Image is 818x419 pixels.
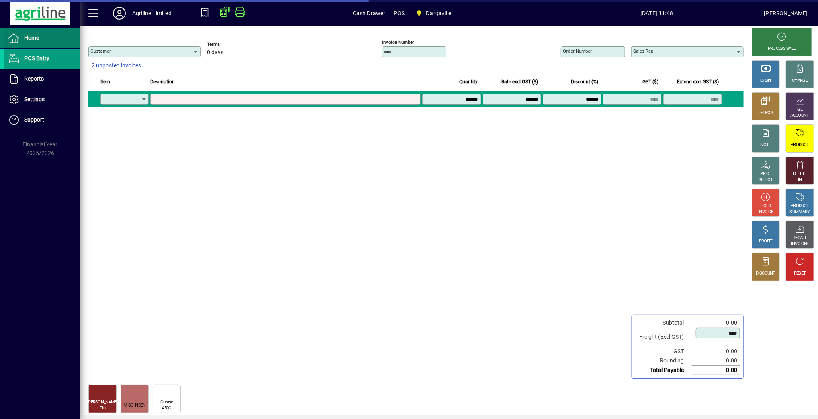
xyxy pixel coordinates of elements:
[798,107,803,113] div: GL
[635,347,692,356] td: GST
[791,203,809,209] div: PRODUCT
[635,356,692,366] td: Rounding
[768,46,796,52] div: PROCESS SALE
[761,171,771,177] div: PRICE
[761,203,771,209] div: HOLD
[100,405,105,411] div: Pin
[501,77,538,86] span: Rate excl GST ($)
[758,209,773,215] div: INVOICE
[761,78,771,84] div: CASH
[791,113,809,119] div: ACCOUNT
[88,59,144,73] button: 2 unposted invoices
[92,61,141,70] span: 2 unposted invoices
[426,7,452,20] span: Dargaville
[563,48,592,54] mat-label: Order number
[207,49,223,56] span: 0 days
[692,318,740,327] td: 0.00
[759,177,773,183] div: SELECT
[791,241,808,247] div: INVOICES
[759,110,773,116] div: EFTPOS
[123,403,145,409] div: MISC INDEN
[692,356,740,366] td: 0.00
[635,327,692,347] td: Freight (Excl GST)
[24,35,39,41] span: Home
[24,116,44,123] span: Support
[24,96,45,102] span: Settings
[761,142,771,148] div: NOTE
[692,347,740,356] td: 0.00
[796,177,804,183] div: LINE
[132,7,172,20] div: Agriline Limited
[692,366,740,375] td: 0.00
[793,235,807,241] div: RECALL
[550,7,764,20] span: [DATE] 11:48
[100,77,110,86] span: Item
[150,77,175,86] span: Description
[413,6,454,20] span: Dargaville
[87,399,118,405] div: [PERSON_NAME]
[90,48,111,54] mat-label: Customer
[4,89,80,110] a: Settings
[353,7,386,20] span: Cash Drawer
[635,318,692,327] td: Subtotal
[642,77,658,86] span: GST ($)
[4,110,80,130] a: Support
[382,39,415,45] mat-label: Invoice number
[459,77,478,86] span: Quantity
[794,271,806,277] div: RESET
[207,42,255,47] span: Terms
[394,7,405,20] span: POS
[759,238,773,244] div: PROFIT
[633,48,653,54] mat-label: Sales rep
[791,142,809,148] div: PRODUCT
[790,209,810,215] div: SUMMARY
[162,405,171,411] div: 450G
[24,55,49,61] span: POS Entry
[160,399,173,405] div: Grease
[677,77,719,86] span: Extend excl GST ($)
[756,271,775,277] div: DISCOUNT
[4,69,80,89] a: Reports
[106,6,132,20] button: Profile
[635,366,692,375] td: Total Payable
[764,7,808,20] div: [PERSON_NAME]
[4,28,80,48] a: Home
[571,77,598,86] span: Discount (%)
[793,171,807,177] div: DELETE
[792,78,808,84] div: CHARGE
[24,75,44,82] span: Reports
